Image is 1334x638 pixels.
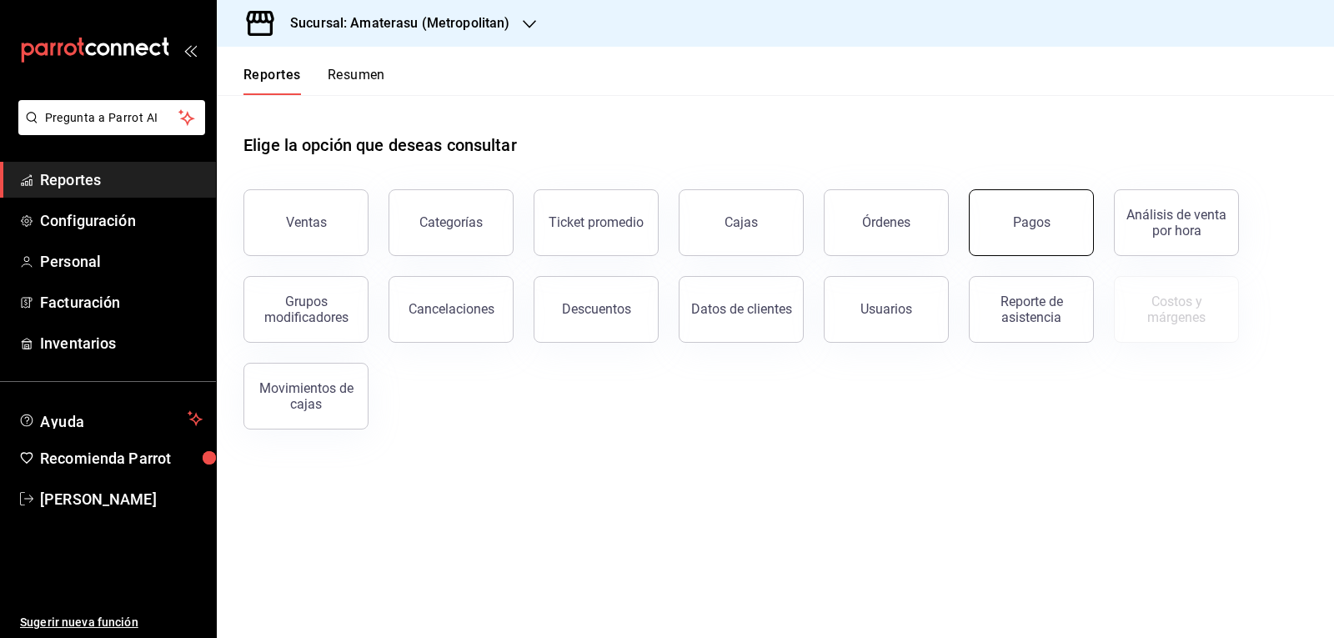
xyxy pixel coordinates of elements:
[40,447,203,470] span: Recomienda Parrot
[1013,214,1051,230] div: Pagos
[40,488,203,510] span: [PERSON_NAME]
[691,301,792,317] div: Datos de clientes
[40,332,203,354] span: Inventarios
[40,250,203,273] span: Personal
[243,67,385,95] div: navigation tabs
[243,67,301,95] button: Reportes
[389,189,514,256] button: Categorías
[243,363,369,430] button: Movimientos de cajas
[562,301,631,317] div: Descuentos
[12,121,205,138] a: Pregunta a Parrot AI
[18,100,205,135] button: Pregunta a Parrot AI
[45,109,179,127] span: Pregunta a Parrot AI
[824,189,949,256] button: Órdenes
[824,276,949,343] button: Usuarios
[862,214,910,230] div: Órdenes
[534,189,659,256] button: Ticket promedio
[980,294,1083,325] div: Reporte de asistencia
[40,409,181,429] span: Ayuda
[286,214,327,230] div: Ventas
[254,380,358,412] div: Movimientos de cajas
[679,276,804,343] button: Datos de clientes
[725,213,759,233] div: Cajas
[969,276,1094,343] button: Reporte de asistencia
[1114,189,1239,256] button: Análisis de venta por hora
[40,291,203,314] span: Facturación
[20,614,203,631] span: Sugerir nueva función
[328,67,385,95] button: Resumen
[1125,207,1228,239] div: Análisis de venta por hora
[243,133,517,158] h1: Elige la opción que deseas consultar
[40,209,203,232] span: Configuración
[243,276,369,343] button: Grupos modificadores
[389,276,514,343] button: Cancelaciones
[40,168,203,191] span: Reportes
[679,189,804,256] a: Cajas
[243,189,369,256] button: Ventas
[419,214,483,230] div: Categorías
[969,189,1094,256] button: Pagos
[1114,276,1239,343] button: Contrata inventarios para ver este reporte
[534,276,659,343] button: Descuentos
[254,294,358,325] div: Grupos modificadores
[1125,294,1228,325] div: Costos y márgenes
[860,301,912,317] div: Usuarios
[409,301,494,317] div: Cancelaciones
[277,13,509,33] h3: Sucursal: Amaterasu (Metropolitan)
[549,214,644,230] div: Ticket promedio
[183,43,197,57] button: open_drawer_menu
